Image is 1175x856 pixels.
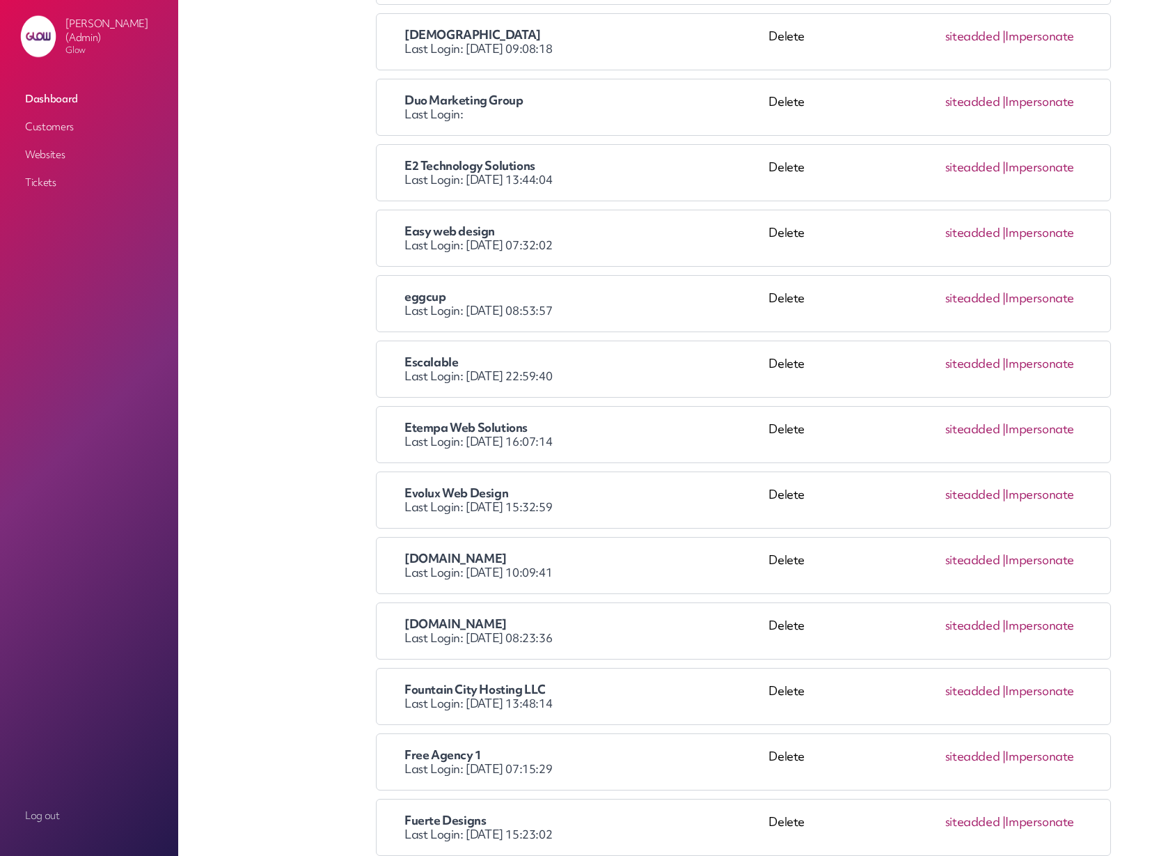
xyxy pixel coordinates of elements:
a: Impersonate [1005,28,1074,44]
div: Last Login: [DATE] 15:32:59 [404,486,768,514]
div: Last Login: [DATE] 16:07:14 [404,421,768,449]
a: Dashboard [19,86,159,111]
div: Last Login: [404,93,768,121]
div: Delete [768,28,805,56]
a: Impersonate [1005,290,1074,306]
div: Delete [768,814,805,841]
div: Last Login: [DATE] 13:44:04 [404,159,768,187]
p: [PERSON_NAME] (Admin) [65,17,167,45]
a: Impersonate [1005,748,1074,764]
span: site added | [945,159,1074,187]
a: Impersonate [1005,814,1074,830]
a: Impersonate [1005,355,1074,371]
span: Easy web design [404,223,495,239]
a: Impersonate [1005,93,1074,109]
span: Fountain City Hosting LLC [404,681,546,697]
span: site added | [945,486,1074,514]
span: Duo Marketing Group [404,92,523,108]
a: Impersonate [1005,486,1074,502]
a: Tickets [19,170,159,195]
div: Last Login: [DATE] 08:53:57 [404,290,768,318]
span: eggcup [404,288,446,304]
span: site added | [945,814,1074,841]
div: Last Login: [DATE] 07:32:02 [404,224,768,252]
p: Glow [65,45,167,56]
div: Delete [768,683,805,710]
div: Last Login: [DATE] 15:23:02 [404,814,768,841]
span: Evolux Web Design [404,485,508,501]
a: Customers [19,114,159,139]
a: Websites [19,142,159,167]
span: site added | [945,421,1074,449]
div: Delete [768,617,805,645]
span: site added | [945,552,1074,579]
div: Delete [768,421,805,449]
span: Free Agency 1 [404,747,482,763]
div: Delete [768,159,805,187]
div: Last Login: [DATE] 13:48:14 [404,683,768,710]
span: Fuerte Designs [404,812,486,828]
div: Delete [768,748,805,776]
span: site added | [945,93,1074,121]
div: Delete [768,290,805,318]
div: Last Login: [DATE] 22:59:40 [404,355,768,383]
span: site added | [945,28,1074,56]
span: E2 Technology Solutions [404,157,535,173]
span: site added | [945,290,1074,318]
span: site added | [945,355,1074,383]
div: Delete [768,552,805,579]
span: Etempa Web Solutions [404,419,528,435]
span: Escalable [404,354,458,370]
span: site added | [945,748,1074,776]
a: Impersonate [1005,159,1074,175]
a: Impersonate [1005,683,1074,699]
div: Last Login: [DATE] 09:08:18 [404,28,768,56]
span: [DOMAIN_NAME] [404,616,507,632]
a: Impersonate [1005,617,1074,633]
div: Delete [768,355,805,383]
a: Impersonate [1005,421,1074,437]
div: Delete [768,224,805,252]
span: [DOMAIN_NAME] [404,550,507,566]
div: Delete [768,93,805,121]
a: Log out [19,803,159,828]
span: site added | [945,617,1074,645]
div: Last Login: [DATE] 07:15:29 [404,748,768,776]
div: Delete [768,486,805,514]
span: [DEMOGRAPHIC_DATA] [404,26,541,42]
a: Impersonate [1005,552,1074,568]
span: site added | [945,683,1074,710]
div: Last Login: [DATE] 08:23:36 [404,617,768,645]
div: Last Login: [DATE] 10:09:41 [404,552,768,579]
span: site added | [945,224,1074,252]
a: Impersonate [1005,224,1074,240]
